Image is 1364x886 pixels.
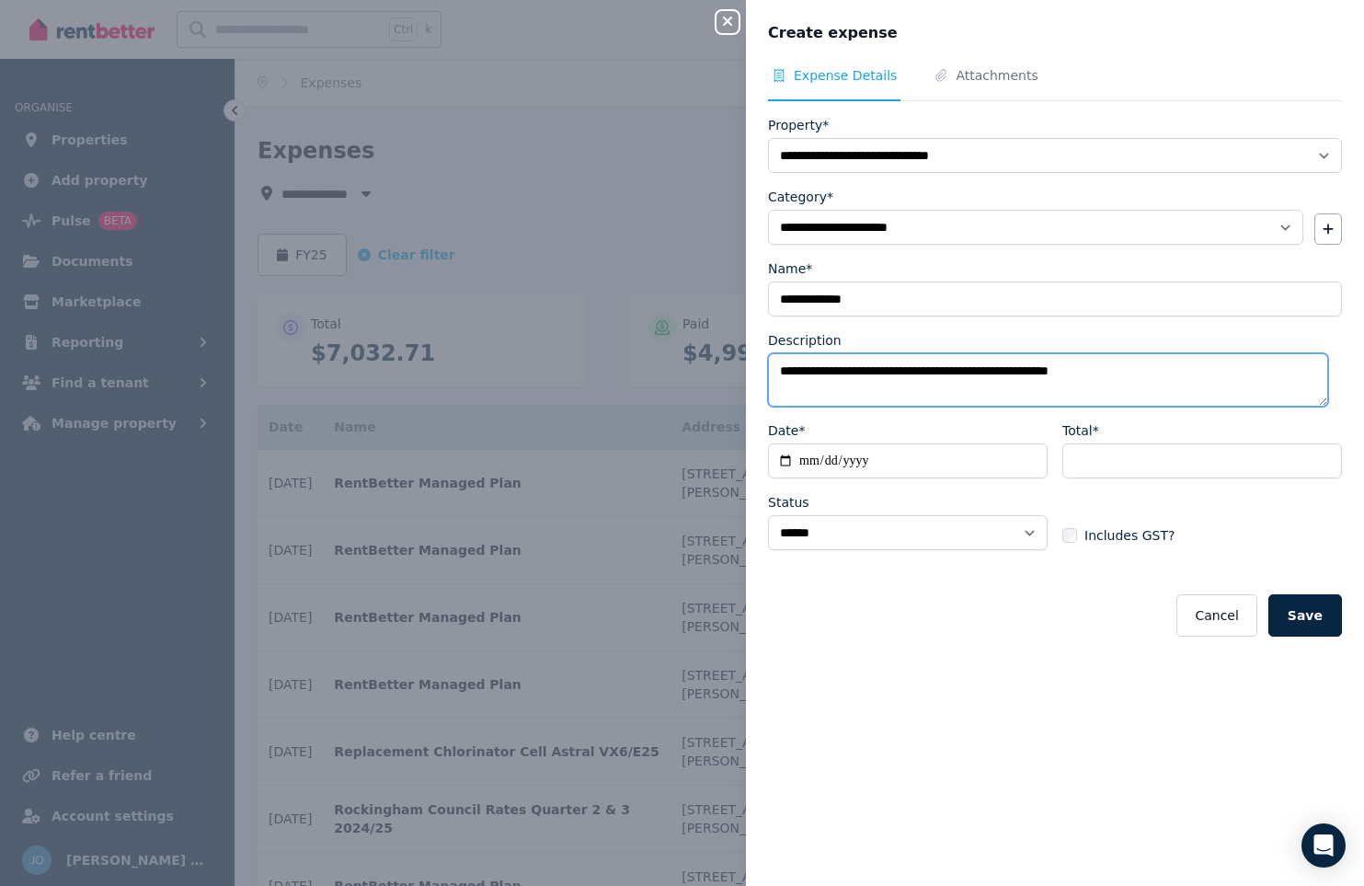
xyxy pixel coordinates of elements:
[1176,594,1256,637] button: Cancel
[768,421,805,440] label: Date*
[794,66,897,85] span: Expense Details
[768,259,812,278] label: Name*
[1268,594,1342,637] button: Save
[1301,823,1346,868] div: Open Intercom Messenger
[768,493,809,512] label: Status
[1062,528,1077,543] input: Includes GST?
[768,116,829,134] label: Property*
[768,22,898,44] span: Create expense
[768,66,1342,101] nav: Tabs
[956,66,1037,85] span: Attachments
[1062,421,1099,440] label: Total*
[768,188,833,206] label: Category*
[768,331,842,350] label: Description
[1084,526,1175,545] span: Includes GST?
